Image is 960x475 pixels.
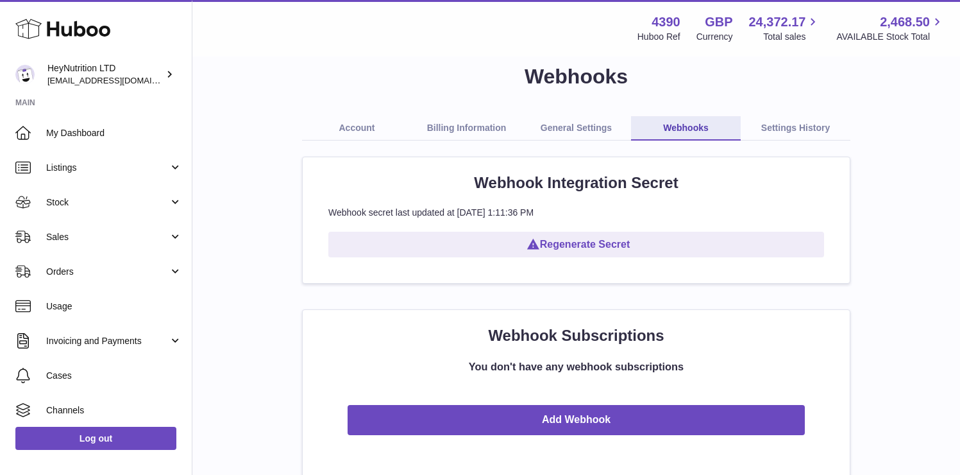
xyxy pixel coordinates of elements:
[15,427,176,450] a: Log out
[328,173,824,193] h2: Webhook Integration Secret
[763,31,820,43] span: Total sales
[748,13,805,31] span: 24,372.17
[46,370,182,382] span: Cases
[880,13,930,31] span: 2,468.50
[46,404,182,417] span: Channels
[836,31,945,43] span: AVAILABLE Stock Total
[213,63,939,91] h1: Webhooks
[328,359,824,374] h3: You don't have any webhook subscriptions
[47,62,163,87] div: HeyNutrition LTD
[46,266,169,278] span: Orders
[328,232,824,258] button: Regenerate Secret
[47,75,189,85] span: [EMAIL_ADDRESS][DOMAIN_NAME]
[705,13,732,31] strong: GBP
[46,300,182,313] span: Usage
[836,13,945,43] a: 2,468.50 AVAILABLE Stock Total
[412,116,521,141] a: Billing Information
[521,116,631,141] a: General Settings
[46,231,169,243] span: Sales
[652,13,680,31] strong: 4390
[328,325,824,346] h2: Webhook Subscriptions
[15,65,35,84] img: info@heynutrition.com
[741,116,850,141] a: Settings History
[748,13,820,43] a: 24,372.17 Total sales
[46,162,169,174] span: Listings
[348,405,805,435] button: Add Webhook
[328,207,824,219] p: Webhook secret last updated at [DATE] 1:11:36 PM
[46,335,169,347] span: Invoicing and Payments
[631,116,741,141] a: Webhooks
[46,196,169,209] span: Stock
[302,116,412,141] a: Account
[637,31,680,43] div: Huboo Ref
[696,31,733,43] div: Currency
[46,127,182,139] span: My Dashboard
